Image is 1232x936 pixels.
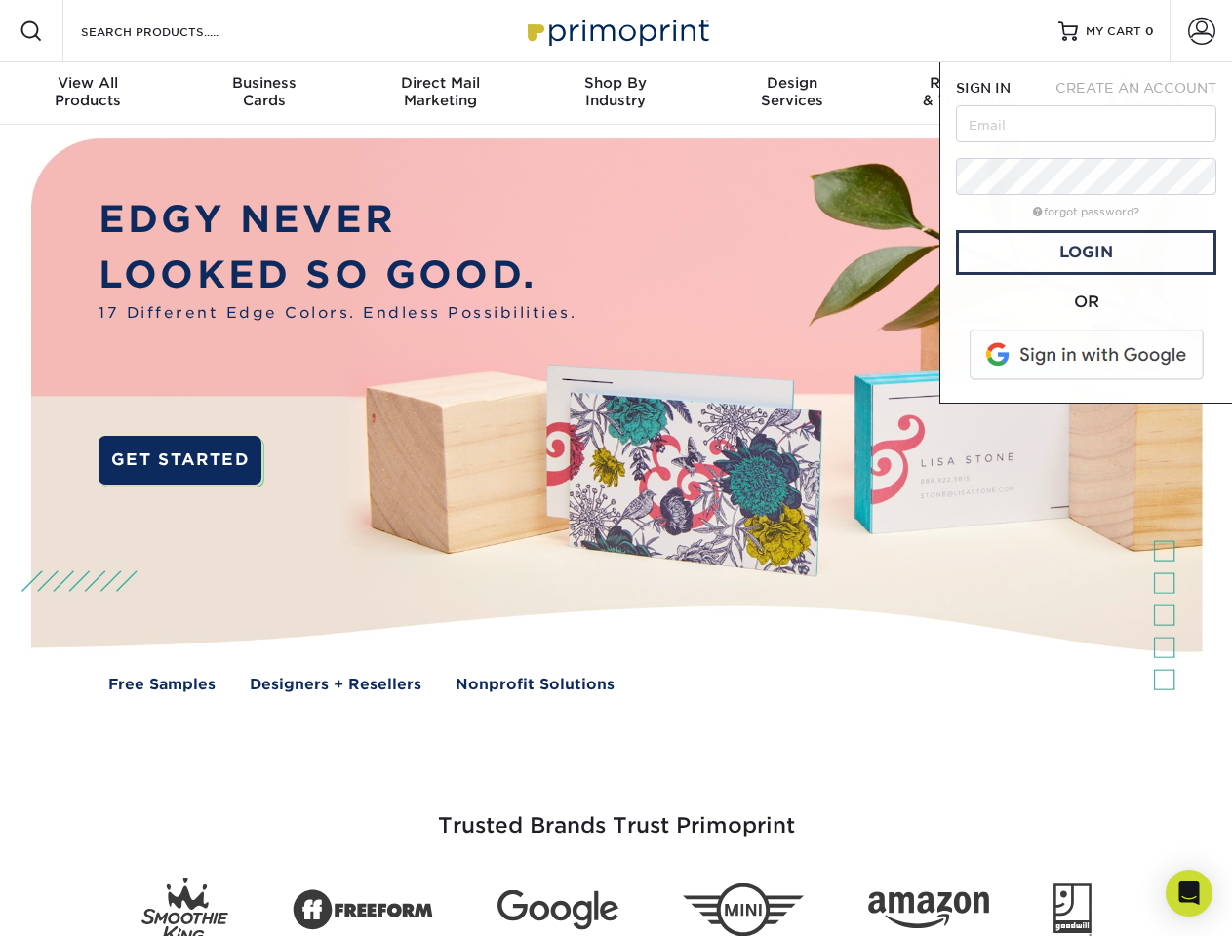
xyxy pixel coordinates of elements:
[79,19,269,43] input: SEARCH PRODUCTS.....
[704,62,880,125] a: DesignServices
[99,302,576,325] span: 17 Different Edge Colors. Endless Possibilities.
[1053,883,1092,936] img: Goodwill
[528,62,703,125] a: Shop ByIndustry
[528,74,703,92] span: Shop By
[1166,870,1212,916] div: Open Intercom Messenger
[956,291,1216,314] div: OR
[704,74,880,92] span: Design
[1055,80,1216,96] span: CREATE AN ACCOUNT
[99,192,576,248] p: EDGY NEVER
[956,80,1011,96] span: SIGN IN
[46,766,1187,862] h3: Trusted Brands Trust Primoprint
[880,62,1055,125] a: Resources& Templates
[519,10,714,52] img: Primoprint
[99,248,576,303] p: LOOKED SO GOOD.
[528,74,703,109] div: Industry
[176,62,351,125] a: BusinessCards
[880,74,1055,92] span: Resources
[1086,23,1141,40] span: MY CART
[352,74,528,92] span: Direct Mail
[176,74,351,109] div: Cards
[176,74,351,92] span: Business
[456,674,615,696] a: Nonprofit Solutions
[497,890,618,930] img: Google
[250,674,421,696] a: Designers + Resellers
[704,74,880,109] div: Services
[352,74,528,109] div: Marketing
[956,105,1216,142] input: Email
[99,436,261,485] a: GET STARTED
[868,892,989,929] img: Amazon
[880,74,1055,109] div: & Templates
[352,62,528,125] a: Direct MailMarketing
[956,230,1216,275] a: Login
[108,674,216,696] a: Free Samples
[1145,24,1154,38] span: 0
[1033,206,1139,218] a: forgot password?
